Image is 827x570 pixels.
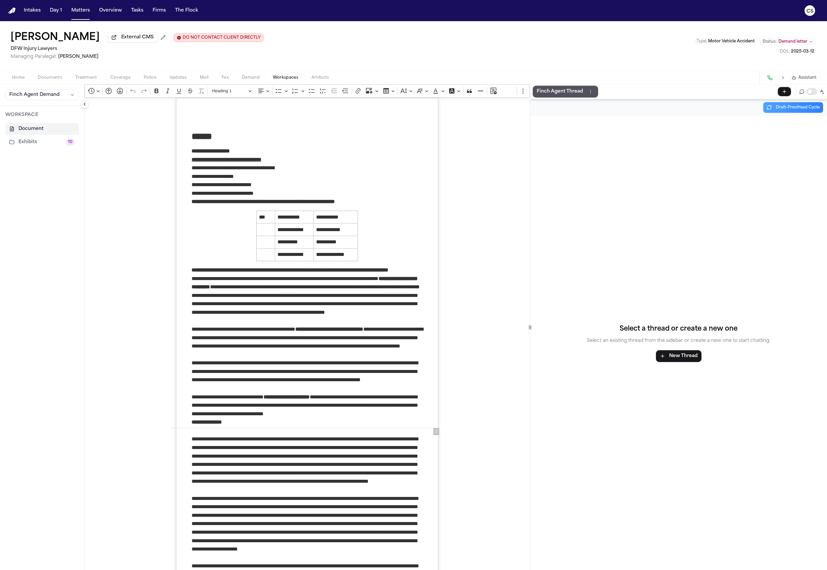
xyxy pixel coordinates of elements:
img: Finch Logo [8,8,16,14]
button: Edit matter name [11,32,100,44]
button: Firms [150,5,168,17]
span: Documents [38,75,62,80]
h1: [PERSON_NAME] [11,32,100,44]
p: WORKSPACE [5,111,79,119]
button: Day 1 [47,5,65,17]
span: 2025-03-12 [791,50,814,54]
button: Thread actions [587,88,594,95]
span: Mail [200,75,208,80]
span: Managing Paralegal: [11,54,57,59]
span: Police [144,75,156,80]
h4: Select a thread or create a new one [587,324,770,334]
span: 10 [65,139,75,145]
button: New Thread [656,350,701,362]
span: DO NOT CONTACT CLIENT DIRECTLY [183,35,261,40]
button: Assistant [792,75,816,80]
h2: DFW Injury Lawyers [11,45,264,53]
button: Edit DOL: 2025-03-12 [778,48,816,55]
span: Fax [222,75,229,80]
span: Updates [169,75,187,80]
p: Select an existing thread from the sidebar or create a new one to start chatting. [587,337,770,345]
button: Draft-Proofread Cycle [763,102,823,113]
span: Motor Vehicle Accident [708,39,755,43]
button: Collapse sidebar [81,100,89,108]
button: Overview [96,5,125,17]
button: The Flock [172,5,201,17]
span: Heading 1 [212,87,246,95]
button: Heading 1, Heading [209,86,255,96]
span: Workspaces [273,75,298,80]
button: Finch Agent Demand [5,90,79,100]
button: Make a Call [765,73,774,82]
button: External CMS [108,32,157,43]
button: Edit client contact restriction [174,33,264,42]
span: Demand [242,75,260,80]
span: Status: [763,39,776,44]
button: Edit Type: Motor Vehicle Accident [695,38,757,45]
span: External CMS [121,34,154,41]
a: Home [8,8,16,14]
span: Coverage [110,75,130,80]
span: Artifacts [311,75,329,80]
span: Assistant [798,75,816,80]
span: [PERSON_NAME] [58,54,98,59]
span: Treatment [75,75,97,80]
span: Draft-Proofread Cycle [776,105,820,110]
div: Editor toolbar [85,84,530,98]
button: Change status from Demand letter [759,38,816,46]
span: Type : [697,39,707,43]
span: Home [12,75,24,80]
span: Demand letter [778,39,807,44]
button: Intakes [21,5,43,17]
button: Toggle proofreading mode [807,88,817,95]
button: Tasks [128,5,146,17]
button: Document [5,123,79,135]
button: Finch Agent ThreadThread actions [533,86,598,98]
span: DOL : [780,50,790,54]
button: Exhibits10 [5,136,79,148]
button: Matters [69,5,92,17]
